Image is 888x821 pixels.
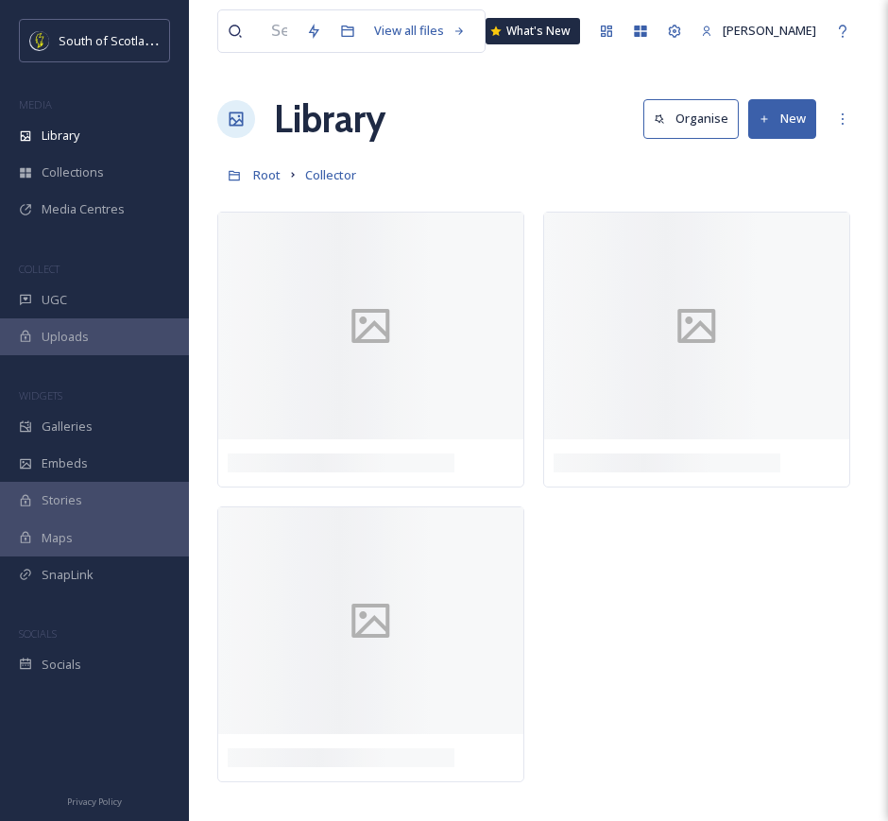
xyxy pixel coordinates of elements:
a: [PERSON_NAME] [692,12,826,49]
span: Collections [42,163,104,181]
a: Organise [643,99,748,138]
a: Privacy Policy [67,789,122,812]
span: Collector [305,166,356,183]
span: COLLECT [19,262,60,276]
span: Maps [42,529,73,547]
span: Uploads [42,328,89,346]
a: What's New [486,18,580,44]
a: Library [274,91,385,147]
span: SOCIALS [19,626,57,641]
a: View all files [365,12,475,49]
span: UGC [42,291,67,309]
span: WIDGETS [19,388,62,402]
span: Privacy Policy [67,795,122,808]
span: Media Centres [42,200,125,218]
a: Collector [305,163,356,186]
span: South of Scotland Destination Alliance [59,31,274,49]
button: Organise [643,99,739,138]
span: Stories [42,491,82,509]
span: [PERSON_NAME] [723,22,816,39]
span: Library [42,127,79,145]
img: images.jpeg [30,31,49,50]
span: SnapLink [42,566,94,584]
input: Search your library [262,10,297,52]
span: Embeds [42,454,88,472]
span: MEDIA [19,97,52,111]
span: Galleries [42,418,93,436]
span: Root [253,166,281,183]
button: New [748,99,816,138]
a: Root [253,163,281,186]
span: Socials [42,656,81,674]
